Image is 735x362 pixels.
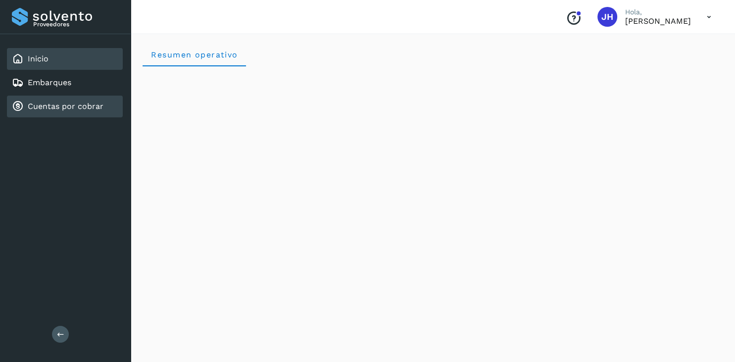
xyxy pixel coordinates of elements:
[150,50,238,59] span: Resumen operativo
[625,16,691,26] p: JoseJorge Huitzil Santiago
[28,54,49,63] a: Inicio
[7,48,123,70] div: Inicio
[7,72,123,94] div: Embarques
[7,96,123,117] div: Cuentas por cobrar
[28,78,71,87] a: Embarques
[625,8,691,16] p: Hola,
[28,102,103,111] a: Cuentas por cobrar
[33,21,119,28] p: Proveedores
